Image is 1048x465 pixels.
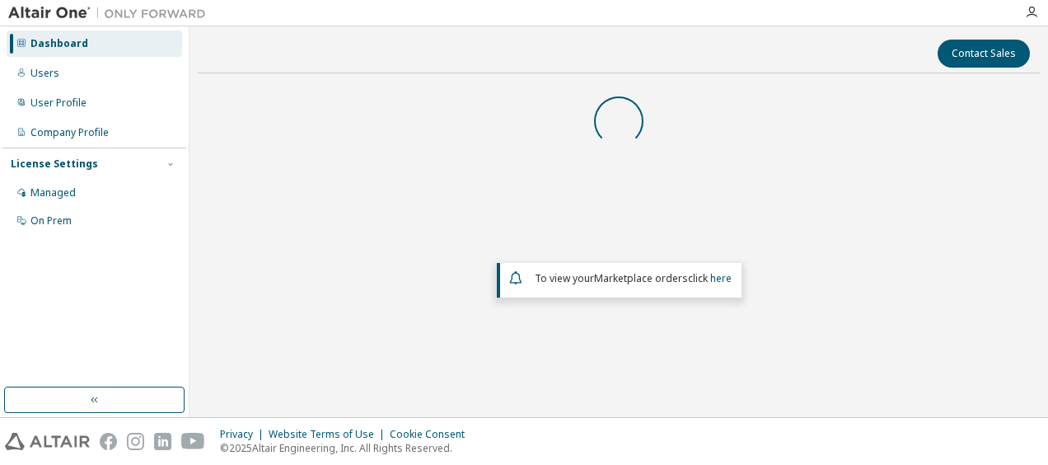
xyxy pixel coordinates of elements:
[5,433,90,450] img: altair_logo.svg
[390,428,475,441] div: Cookie Consent
[535,271,732,285] span: To view your click
[100,433,117,450] img: facebook.svg
[30,214,72,228] div: On Prem
[30,186,76,200] div: Managed
[269,428,390,441] div: Website Terms of Use
[181,433,205,450] img: youtube.svg
[30,126,109,139] div: Company Profile
[220,441,475,455] p: © 2025 Altair Engineering, Inc. All Rights Reserved.
[154,433,171,450] img: linkedin.svg
[30,37,88,50] div: Dashboard
[127,433,144,450] img: instagram.svg
[11,157,98,171] div: License Settings
[594,271,688,285] em: Marketplace orders
[710,271,732,285] a: here
[8,5,214,21] img: Altair One
[30,96,87,110] div: User Profile
[938,40,1030,68] button: Contact Sales
[220,428,269,441] div: Privacy
[30,67,59,80] div: Users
